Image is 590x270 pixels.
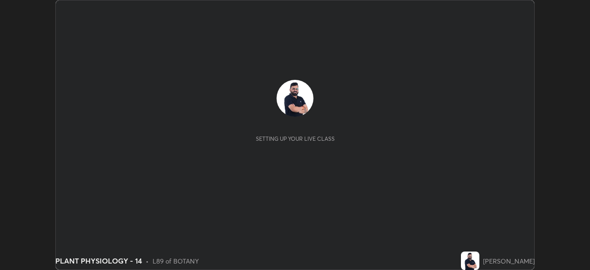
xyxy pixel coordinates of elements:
div: • [146,256,149,266]
img: d98aa69fbffa4e468a8ec30e0ca3030a.jpg [277,80,313,117]
img: d98aa69fbffa4e468a8ec30e0ca3030a.jpg [461,252,479,270]
div: L89 of BOTANY [153,256,199,266]
div: PLANT PHYSIOLOGY - 14 [55,255,142,266]
div: [PERSON_NAME] [483,256,535,266]
div: Setting up your live class [256,135,335,142]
